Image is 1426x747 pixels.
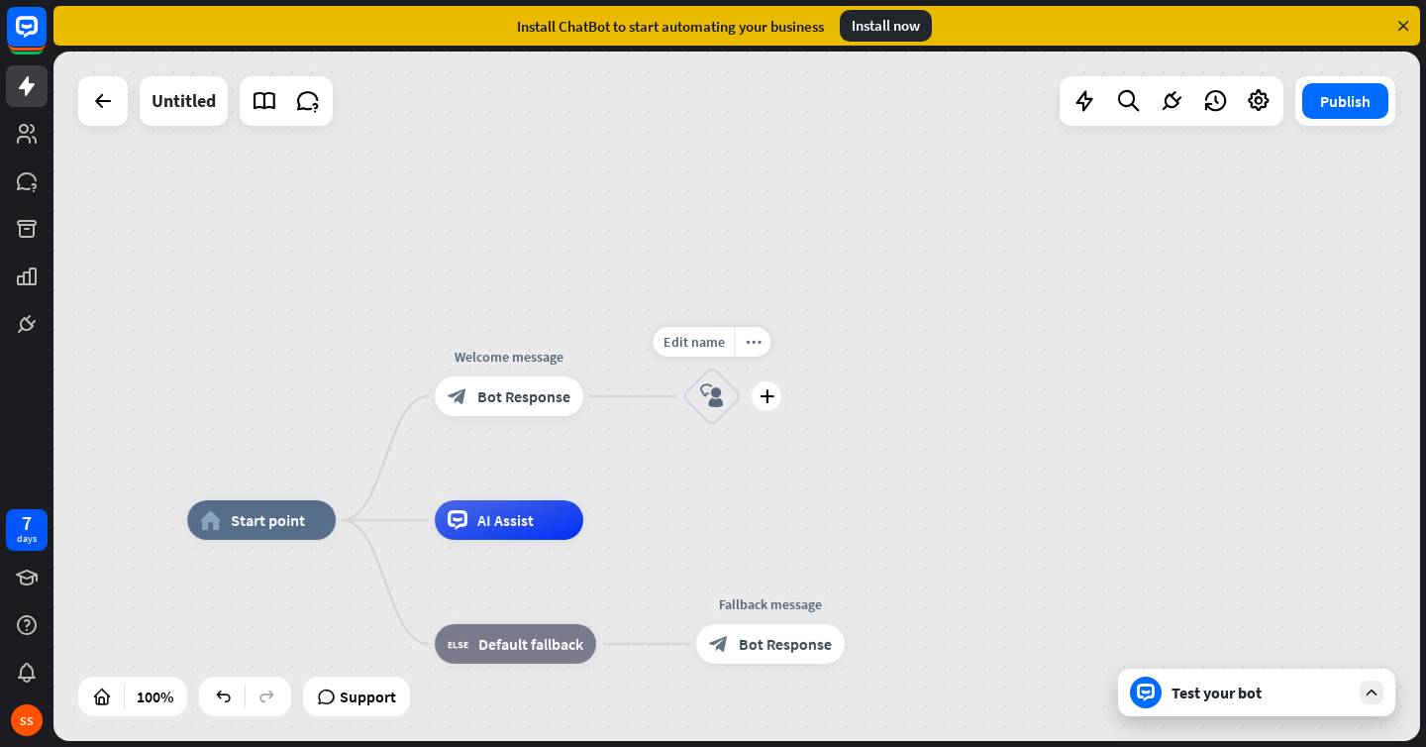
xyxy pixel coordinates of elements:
div: SS [11,704,43,736]
i: block_bot_response [448,386,467,406]
span: Start point [231,510,305,530]
div: Fallback message [681,594,860,614]
i: plus [759,389,773,403]
div: Untitled [152,76,216,126]
i: block_user_input [700,384,724,408]
div: Install ChatBot to start automating your business [517,17,824,36]
div: Welcome message [420,347,598,367]
span: Edit name [662,333,724,351]
span: Default fallback [478,634,583,654]
div: 7 [22,514,32,532]
i: more_horiz [745,335,761,350]
i: block_fallback [448,634,468,654]
span: Bot Response [477,386,570,406]
div: Test your bot [1171,683,1350,702]
i: home_2 [200,510,221,530]
span: Support [340,681,396,712]
i: block_bot_response [709,634,729,654]
div: Install now [840,10,932,42]
div: days [17,532,37,546]
a: 7 days [6,509,48,551]
span: Bot Response [739,634,832,654]
span: AI Assist [477,510,534,530]
button: Publish [1302,83,1388,119]
div: 100% [131,681,179,712]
